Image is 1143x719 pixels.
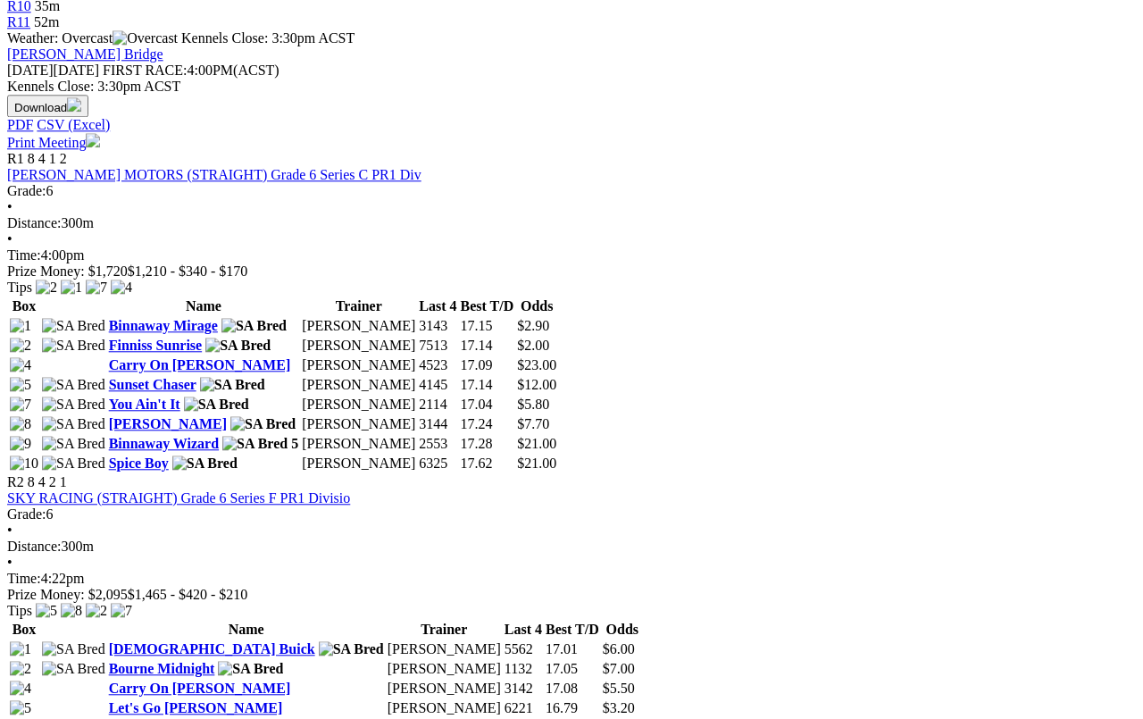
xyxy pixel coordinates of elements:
[7,555,13,570] span: •
[7,63,99,78] span: [DATE]
[460,396,515,414] td: 17.04
[418,415,457,433] td: 3144
[7,247,41,263] span: Time:
[504,680,543,698] td: 3142
[460,435,515,453] td: 17.28
[504,621,543,639] th: Last 4
[418,376,457,394] td: 4145
[517,456,556,471] span: $21.00
[517,397,549,412] span: $5.80
[603,661,635,676] span: $7.00
[10,641,31,657] img: 1
[301,337,416,355] td: [PERSON_NAME]
[517,377,556,392] span: $12.00
[10,436,31,452] img: 9
[517,338,549,353] span: $2.00
[13,298,37,314] span: Box
[10,357,31,373] img: 4
[7,46,163,62] a: [PERSON_NAME] Bridge
[108,621,385,639] th: Name
[460,337,515,355] td: 17.14
[603,681,635,696] span: $5.50
[7,571,41,586] span: Time:
[7,14,30,29] a: R11
[7,79,1136,95] div: Kennels Close: 3:30pm ACST
[7,506,1136,523] div: 6
[86,603,107,619] img: 2
[603,641,635,656] span: $6.00
[10,377,31,393] img: 5
[42,338,105,354] img: SA Bred
[67,97,81,112] img: download.svg
[109,416,227,431] a: [PERSON_NAME]
[418,455,457,472] td: 6325
[291,436,298,451] span: 5
[460,356,515,374] td: 17.09
[109,318,218,333] a: Binnaway Mirage
[10,338,31,354] img: 2
[111,280,132,296] img: 4
[7,506,46,522] span: Grade:
[387,660,502,678] td: [PERSON_NAME]
[504,640,543,658] td: 5562
[218,661,283,677] img: SA Bred
[545,680,600,698] td: 17.08
[7,167,421,182] a: [PERSON_NAME] MOTORS (STRAIGHT) Grade 6 Series C PR1 Div
[10,456,38,472] img: 10
[418,435,457,453] td: 2553
[36,280,57,296] img: 2
[301,415,416,433] td: [PERSON_NAME]
[516,297,557,315] th: Odds
[86,280,107,296] img: 7
[34,14,59,29] span: 52m
[42,318,105,334] img: SA Bred
[301,455,416,472] td: [PERSON_NAME]
[418,337,457,355] td: 7513
[7,135,100,150] a: Print Meeting
[200,377,265,393] img: SA Bred
[7,539,1136,555] div: 300m
[603,700,635,715] span: $3.20
[181,30,355,46] span: Kennels Close: 3:30pm ACST
[460,297,515,315] th: Best T/D
[37,117,110,132] a: CSV (Excel)
[109,338,202,353] a: Finniss Sunrise
[61,280,82,296] img: 1
[28,151,67,166] span: 8 4 1 2
[61,603,82,619] img: 8
[7,231,13,247] span: •
[7,117,1136,133] div: Download
[301,376,416,394] td: [PERSON_NAME]
[504,660,543,678] td: 1132
[109,661,215,676] a: Bourne Midnight
[301,435,416,453] td: [PERSON_NAME]
[13,622,37,637] span: Box
[108,297,300,315] th: Name
[418,396,457,414] td: 2114
[103,63,279,78] span: 4:00PM(ACST)
[7,247,1136,263] div: 4:00pm
[545,621,600,639] th: Best T/D
[517,436,556,451] span: $21.00
[128,587,248,602] span: $1,465 - $420 - $210
[184,397,249,413] img: SA Bred
[460,415,515,433] td: 17.24
[460,455,515,472] td: 17.62
[221,318,287,334] img: SA Bred
[42,456,105,472] img: SA Bred
[109,377,196,392] a: Sunset Chaser
[460,317,515,335] td: 17.15
[109,436,219,451] a: Binnaway Wizard
[7,474,24,489] span: R2
[7,603,32,618] span: Tips
[301,297,416,315] th: Trainer
[172,456,238,472] img: SA Bred
[222,436,288,452] img: SA Bred
[42,641,105,657] img: SA Bred
[7,199,13,214] span: •
[205,338,271,354] img: SA Bred
[10,397,31,413] img: 7
[7,30,181,46] span: Weather: Overcast
[109,397,180,412] a: You Ain't It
